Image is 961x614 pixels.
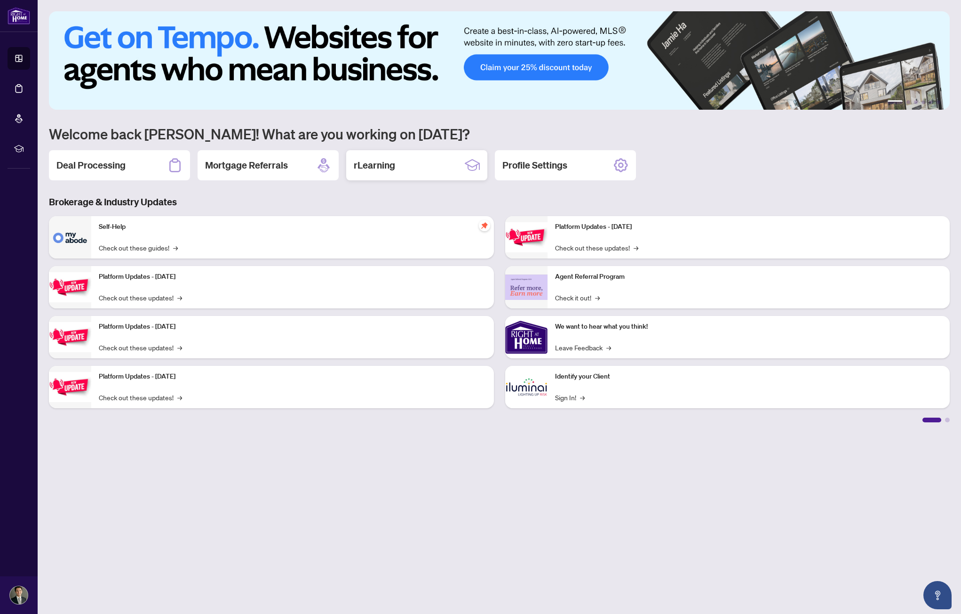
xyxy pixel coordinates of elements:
[888,100,903,104] button: 1
[923,581,952,609] button: Open asap
[502,159,567,172] h2: Profile Settings
[921,100,925,104] button: 4
[177,292,182,303] span: →
[555,272,943,282] p: Agent Referral Program
[99,372,486,382] p: Platform Updates - [DATE]
[555,242,638,253] a: Check out these updates!→
[99,322,486,332] p: Platform Updates - [DATE]
[49,11,950,110] img: Slide 0
[555,372,943,382] p: Identify your Client
[173,242,178,253] span: →
[505,275,548,300] img: Agent Referral Program
[99,292,182,303] a: Check out these updates!→
[177,342,182,353] span: →
[929,100,933,104] button: 5
[580,392,585,403] span: →
[49,372,91,402] img: Platform Updates - July 8, 2025
[56,159,126,172] h2: Deal Processing
[555,222,943,232] p: Platform Updates - [DATE]
[505,222,548,252] img: Platform Updates - June 23, 2025
[10,586,28,604] img: Profile Icon
[354,159,395,172] h2: rLearning
[555,322,943,332] p: We want to hear what you think!
[49,195,950,209] h3: Brokerage & Industry Updates
[99,342,182,353] a: Check out these updates!→
[906,100,910,104] button: 2
[505,316,548,358] img: We want to hear what you think!
[49,272,91,302] img: Platform Updates - September 16, 2025
[8,7,30,24] img: logo
[937,100,940,104] button: 6
[49,322,91,352] img: Platform Updates - July 21, 2025
[99,242,178,253] a: Check out these guides!→
[555,342,611,353] a: Leave Feedback→
[99,222,486,232] p: Self-Help
[479,220,490,231] span: pushpin
[205,159,288,172] h2: Mortgage Referrals
[595,292,600,303] span: →
[177,392,182,403] span: →
[914,100,918,104] button: 3
[505,366,548,408] img: Identify your Client
[606,342,611,353] span: →
[555,292,600,303] a: Check it out!→
[99,392,182,403] a: Check out these updates!→
[99,272,486,282] p: Platform Updates - [DATE]
[555,392,585,403] a: Sign In!→
[634,242,638,253] span: →
[49,125,950,143] h1: Welcome back [PERSON_NAME]! What are you working on [DATE]?
[49,216,91,259] img: Self-Help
